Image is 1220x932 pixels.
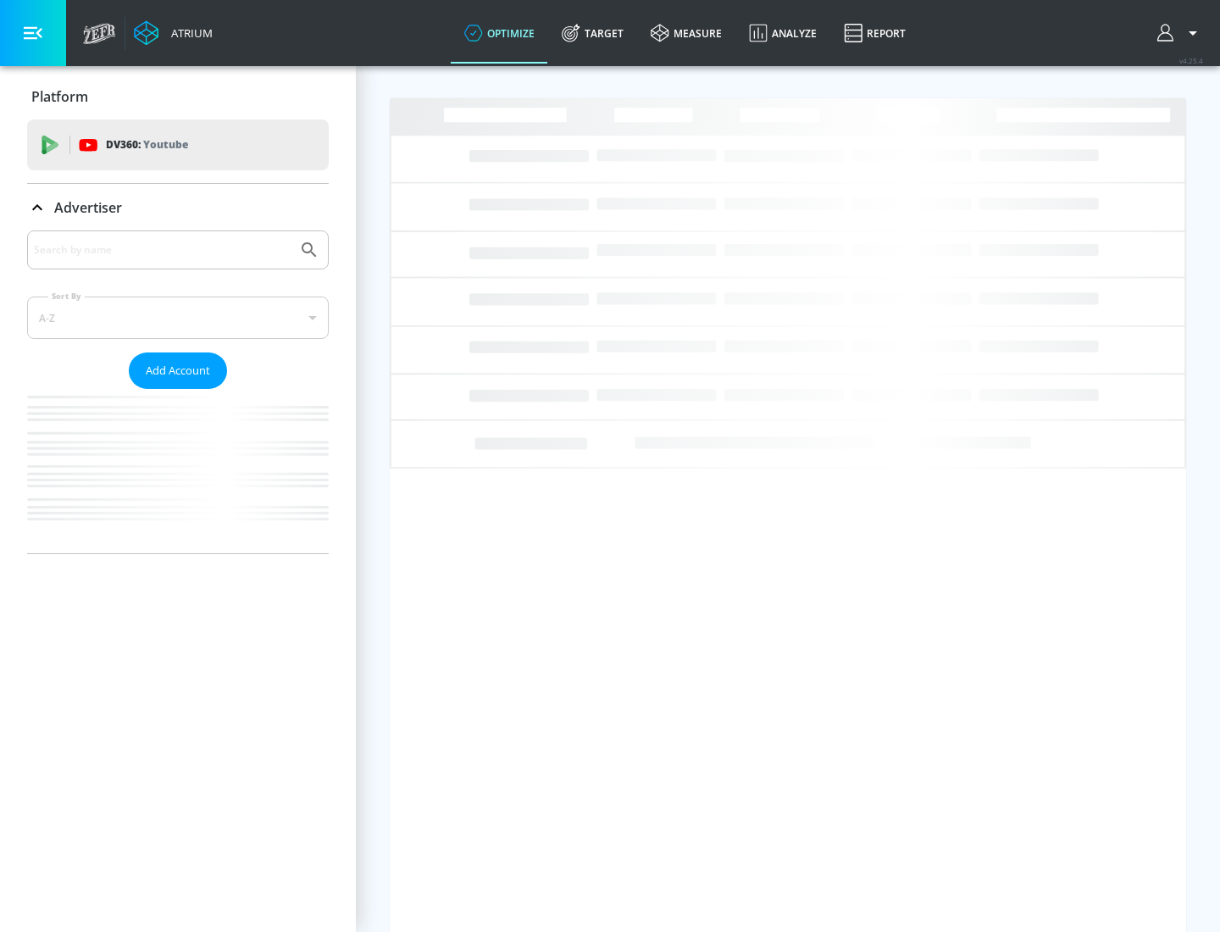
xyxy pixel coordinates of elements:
button: Add Account [129,352,227,389]
a: Target [548,3,637,64]
p: DV360: [106,136,188,154]
div: Atrium [164,25,213,41]
nav: list of Advertiser [27,389,329,553]
label: Sort By [48,291,85,302]
a: Analyze [735,3,830,64]
div: Advertiser [27,184,329,231]
p: Youtube [143,136,188,153]
input: Search by name [34,239,291,261]
div: Advertiser [27,230,329,553]
a: Atrium [134,20,213,46]
span: v 4.25.4 [1179,56,1203,65]
a: Report [830,3,919,64]
div: DV360: Youtube [27,119,329,170]
div: Platform [27,73,329,120]
span: Add Account [146,361,210,380]
p: Platform [31,87,88,106]
a: optimize [451,3,548,64]
a: measure [637,3,735,64]
p: Advertiser [54,198,122,217]
div: A-Z [27,297,329,339]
